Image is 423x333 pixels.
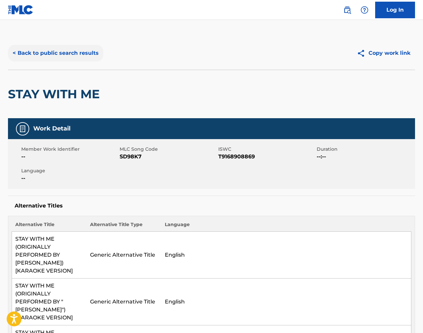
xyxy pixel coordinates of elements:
span: Member Work Identifier [21,146,118,153]
span: Language [21,167,118,174]
span: -- [21,153,118,161]
h2: STAY WITH ME [8,87,103,102]
button: Copy work link [352,45,415,61]
span: -- [21,174,118,182]
span: SD98K7 [120,153,216,161]
td: Generic Alternative Title [87,279,161,325]
td: English [161,232,411,279]
h5: Alternative Titles [15,203,408,209]
img: Work Detail [19,125,27,133]
div: Help [358,3,371,17]
td: Generic Alternative Title [87,232,161,279]
a: Log In [375,2,415,18]
span: Duration [317,146,413,153]
span: --:-- [317,153,413,161]
th: Language [161,221,411,232]
img: MLC Logo [8,5,34,15]
td: STAY WITH ME (ORIGINALLY PERFORMED BY [PERSON_NAME]) [KARAOKE VERSION] [12,232,87,279]
span: ISWC [218,146,315,153]
iframe: Chat Widget [390,301,423,333]
img: Copy work link [357,49,369,57]
td: STAY WITH ME (ORIGINALLY PERFORMED BY "[PERSON_NAME]") [KARAOKE VERSION] [12,279,87,325]
th: Alternative Title Type [87,221,161,232]
span: MLC Song Code [120,146,216,153]
span: T9168908869 [218,153,315,161]
a: Public Search [341,3,354,17]
h5: Work Detail [33,125,70,132]
td: English [161,279,411,325]
th: Alternative Title [12,221,87,232]
button: < Back to public search results [8,45,103,61]
img: help [361,6,369,14]
img: search [343,6,351,14]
